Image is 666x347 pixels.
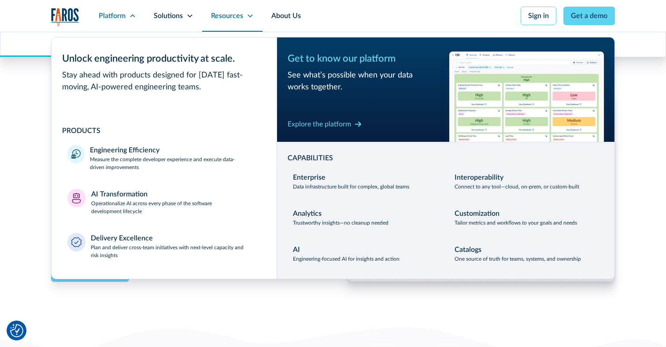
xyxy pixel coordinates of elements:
[91,233,153,244] div: Delivery Excellence
[99,11,126,21] div: Platform
[91,199,261,215] p: Operationalize AI across every phase of the software development lifecycle
[288,119,351,129] div: Explore the platform
[449,239,604,268] a: CatalogsOne source of truth for teams, systems, and ownership
[293,219,388,227] p: Trustworthy insights—no cleanup needed
[455,255,581,263] p: One source of truth for teams, systems, and ownership
[288,167,442,196] a: EnterpriseData infrastructure built for complex, global teams
[51,32,615,279] nav: Platform
[293,244,300,255] div: AI
[51,8,79,26] a: home
[62,70,266,93] div: Stay ahead with products designed for [DATE] fast-moving, AI-powered engineering teams.
[293,255,400,263] p: Engineering-focused AI for insights and action
[62,140,266,177] a: Engineering EfficiencyMeasure the complete developer experience and execute data-driven improvements
[288,70,442,93] div: See what’s possible when your data works together.
[154,11,183,21] div: Solutions
[293,172,326,183] div: Enterprise
[62,184,266,221] a: AI TransformationOperationalize AI across every phase of the software development lifecycle
[288,239,442,268] a: AIEngineering-focused AI for insights and action
[90,155,261,171] p: Measure the complete developer experience and execute data-driven improvements
[288,153,604,163] div: CAPABILITIES
[91,244,261,259] p: Plan and deliver cross-team initiatives with next-level capacity and risk insights
[455,208,499,219] div: Customization
[455,183,579,191] p: Connect to any tool—cloud, on-prem, or custom-built
[521,7,556,25] a: Sign in
[10,324,23,337] button: Cookie Settings
[62,52,266,66] div: Unlock engineering productivity at scale.
[449,52,604,142] img: Workflow productivity trends heatmap chart
[90,145,159,155] div: Engineering Efficiency
[91,189,148,199] div: AI Transformation
[563,7,615,25] a: Get a demo
[293,183,409,191] p: Data infrastructure built for complex, global teams
[10,324,23,337] img: Revisit consent button
[62,228,266,265] a: Delivery ExcellencePlan and deliver cross-team initiatives with next-level capacity and risk insi...
[211,11,243,21] div: Resources
[62,126,266,136] div: PRODUCTS
[51,8,79,26] img: Logo of the analytics and reporting company Faros.
[293,208,322,219] div: Analytics
[449,167,604,196] a: InteroperabilityConnect to any tool—cloud, on-prem, or custom-built
[288,203,442,232] a: AnalyticsTrustworthy insights—no cleanup needed
[455,172,503,183] div: Interoperability
[288,52,442,66] div: Get to know our platform
[449,203,604,232] a: CustomizationTailor metrics and workflows to your goals and needs
[288,117,362,131] a: Explore the platform
[455,219,577,227] p: Tailor metrics and workflows to your goals and needs
[455,244,481,255] div: Catalogs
